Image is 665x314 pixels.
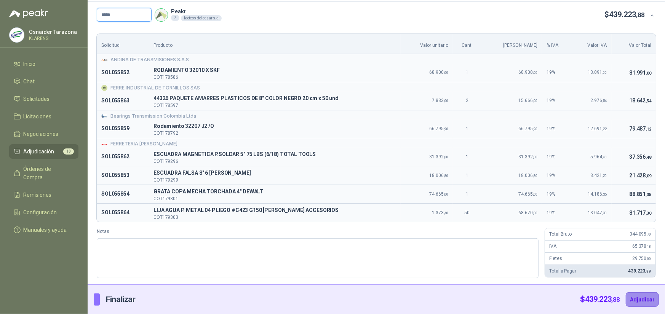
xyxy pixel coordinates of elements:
[153,206,396,215] span: LIJA AGUA P. METAL 04 PLIEGO #C423 G150 [PERSON_NAME] ACCESORIOS
[533,127,537,131] span: ,90
[588,126,607,131] span: 12.691
[101,140,651,148] div: FERRETERIA [PERSON_NAME]
[155,9,168,21] img: Company Logo
[9,127,78,141] a: Negociaciones
[153,122,396,131] span: Rodamiento 32207 J2 /Q
[101,190,144,199] p: SOL055854
[171,9,222,14] p: Peakr
[101,152,144,161] p: SOL055862
[646,232,651,236] span: ,70
[63,148,74,155] span: 10
[101,141,107,147] img: Company Logo
[588,210,607,215] span: 13.047
[646,71,651,76] span: ,00
[453,120,481,138] td: 1
[9,223,78,237] a: Manuales y ayuda
[629,172,651,179] span: 21.428
[629,70,651,76] span: 81.991
[603,127,607,131] span: ,22
[9,188,78,202] a: Remisiones
[453,92,481,110] td: 2
[646,192,651,197] span: ,35
[629,154,651,160] span: 37.356
[453,204,481,222] td: 50
[542,204,571,222] td: 19 %
[453,166,481,185] td: 1
[542,92,571,110] td: 19 %
[101,57,107,63] img: Company Logo
[636,11,645,19] span: ,88
[153,169,396,178] span: ESCUADRA FALSA 8" 6 [PERSON_NAME]
[429,173,448,178] span: 18.006
[453,34,481,54] th: Cant.
[24,165,71,182] span: Órdenes de Compra
[444,211,448,215] span: ,40
[149,34,401,54] th: Producto
[603,192,607,196] span: ,35
[629,210,651,216] span: 81.717
[603,155,607,159] span: ,48
[580,293,620,305] p: $
[612,296,620,303] span: ,88
[24,191,52,199] span: Remisiones
[629,97,651,104] span: 18.642
[429,70,448,75] span: 68.900
[153,169,396,178] p: E
[603,174,607,178] span: ,29
[585,295,620,304] span: 439.223
[444,155,448,159] span: ,00
[518,70,537,75] span: 68.900
[24,77,35,86] span: Chat
[153,66,396,75] span: RODAMIENTO 32010 X SKF
[646,99,651,104] span: ,54
[550,255,562,262] p: Fletes
[101,208,144,217] p: SOL055864
[533,192,537,196] span: ,00
[101,68,144,77] p: SOL055852
[24,112,52,121] span: Licitaciones
[9,162,78,185] a: Órdenes de Compra
[106,293,135,305] p: Finalizar
[533,211,537,215] span: ,00
[550,268,576,275] p: Total a Pagar
[453,148,481,166] td: 1
[646,174,651,179] span: ,09
[24,147,54,156] span: Adjudicación
[429,154,448,159] span: 31.392
[97,228,539,235] label: Notas
[533,155,537,159] span: ,00
[518,173,537,178] span: 18.006
[518,191,537,197] span: 74.665
[453,64,481,82] td: 1
[542,166,571,185] td: 19 %
[588,70,607,75] span: 13.091
[518,126,537,131] span: 66.795
[153,187,396,196] span: GRATA COPA MECHA TORCHADA 4" DEWALT
[550,231,572,238] p: Total Bruto
[153,196,396,201] p: COT179301
[605,9,645,21] p: $
[153,131,396,135] p: COT178792
[24,60,36,68] span: Inicio
[629,126,651,132] span: 79.487
[533,99,537,103] span: ,00
[24,226,67,234] span: Manuales y ayuda
[518,210,537,215] span: 68.670
[629,191,651,197] span: 88.851
[626,292,659,307] button: Adjudicar
[101,171,144,180] p: SOL055853
[603,211,607,215] span: ,30
[153,94,396,103] p: 4
[101,96,144,105] p: SOL055863
[9,9,48,18] img: Logo peakr
[603,99,607,103] span: ,54
[591,98,607,103] span: 2.976
[550,243,557,250] p: IVA
[603,70,607,75] span: ,00
[646,257,651,261] span: ,00
[24,130,59,138] span: Negociaciones
[153,178,396,182] p: COT179299
[153,75,396,80] p: COT178586
[542,185,571,204] td: 19 %
[444,70,448,75] span: ,00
